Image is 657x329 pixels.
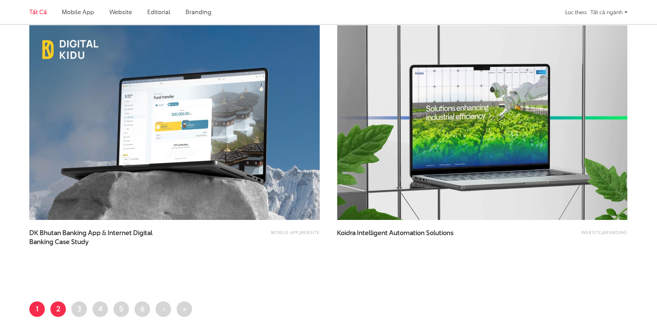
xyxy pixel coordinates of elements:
[109,8,132,16] a: Website
[29,8,47,16] a: Tất cả
[29,229,167,246] a: DK Bhutan Banking App & Internet DigitalBanking Case Study
[590,6,628,18] div: Tất cả ngành
[186,8,211,16] a: Branding
[113,301,129,317] a: 5
[135,301,150,317] a: 6
[603,229,627,235] a: Branding
[62,8,94,16] a: Mobile app
[581,229,601,235] a: Website
[357,228,388,238] span: Intelligent
[147,8,170,16] a: Editorial
[565,6,587,18] div: Lọc theo:
[92,301,108,317] a: 4
[71,301,87,317] a: 3
[182,303,187,314] span: »
[337,25,627,220] img: Koidra Thumbnail
[50,301,66,317] a: 2
[203,229,320,242] div: ,
[337,228,356,238] span: Koidra
[29,238,89,246] span: Banking Case Study
[29,25,320,220] img: DK-Bhutan
[426,228,454,238] span: Solutions
[389,228,425,238] span: Automation
[337,229,475,246] a: Koidra Intelligent Automation Solutions
[300,229,320,235] a: Website
[29,229,167,246] span: DK Bhutan Banking App & Internet Digital
[271,229,299,235] a: Mobile app
[511,229,627,242] div: ,
[162,303,165,314] span: ›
